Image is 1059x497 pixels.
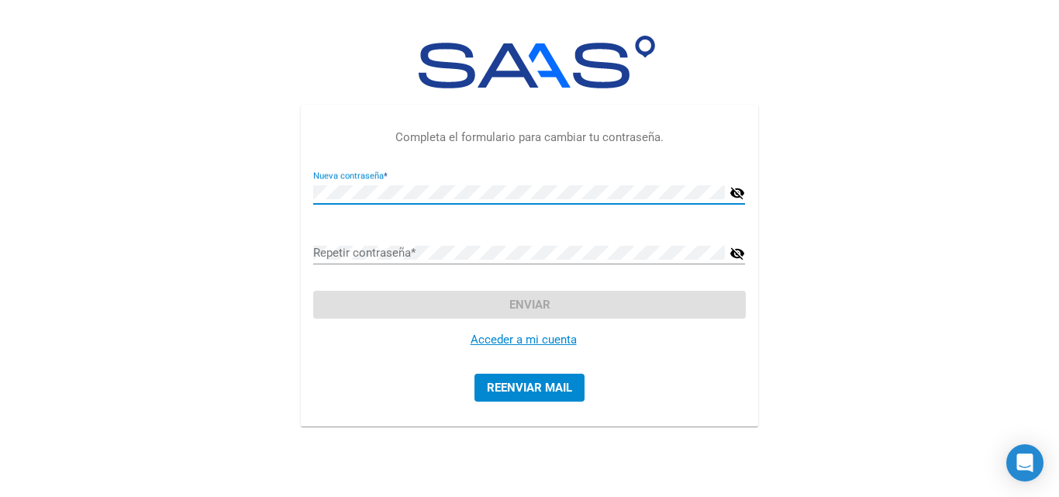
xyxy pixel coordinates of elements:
a: Acceder a mi cuenta [471,333,577,347]
mat-icon: visibility_off [730,184,745,202]
p: Completa el formulario para cambiar tu contraseña. [313,129,745,147]
button: Enviar [313,291,745,319]
div: Open Intercom Messenger [1006,444,1043,481]
span: Reenviar mail [487,381,572,395]
mat-icon: visibility_off [730,244,745,263]
span: Enviar [509,298,550,312]
button: Reenviar mail [474,374,585,402]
